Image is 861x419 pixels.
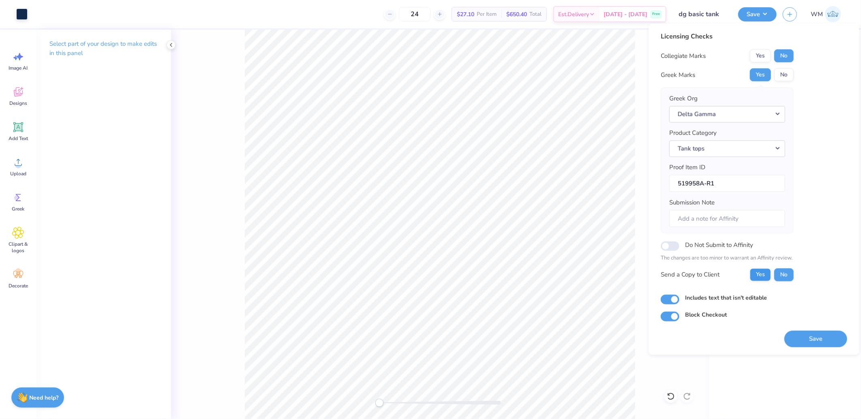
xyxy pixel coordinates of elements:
[399,7,430,21] input: – –
[774,268,794,281] button: No
[669,198,715,207] label: Submission Note
[750,49,771,62] button: Yes
[12,206,25,212] span: Greek
[30,394,59,402] strong: Need help?
[774,68,794,81] button: No
[669,128,717,138] label: Product Category
[10,170,26,177] span: Upload
[750,268,771,281] button: Yes
[661,51,706,61] div: Collegiate Marks
[669,210,785,227] input: Add a note for Affinity
[738,7,777,21] button: Save
[669,163,705,172] label: Proof Item ID
[529,10,542,19] span: Total
[506,10,527,19] span: $650.40
[652,11,660,17] span: Free
[669,140,785,157] button: Tank tops
[457,10,474,19] span: $27.10
[9,65,28,71] span: Image AI
[673,6,732,22] input: Untitled Design
[5,241,32,254] span: Clipart & logos
[375,399,383,407] div: Accessibility label
[750,68,771,81] button: Yes
[661,70,695,80] div: Greek Marks
[685,311,727,319] label: Block Checkout
[784,330,847,347] button: Save
[9,283,28,289] span: Decorate
[661,254,794,262] p: The changes are too minor to warrant an Affinity review.
[9,100,27,106] span: Designs
[558,10,589,19] span: Est. Delivery
[774,49,794,62] button: No
[604,10,647,19] span: [DATE] - [DATE]
[669,106,785,122] button: Delta Gamma
[807,6,845,22] a: WM
[477,10,497,19] span: Per Item
[661,270,720,279] div: Send a Copy to Client
[685,240,753,250] label: Do Not Submit to Affinity
[685,293,767,302] label: Includes text that isn't editable
[9,135,28,142] span: Add Text
[825,6,841,22] img: Wilfredo Manabat
[49,39,158,58] p: Select part of your design to make edits in this panel
[661,32,794,41] div: Licensing Checks
[811,10,823,19] span: WM
[669,94,698,103] label: Greek Org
